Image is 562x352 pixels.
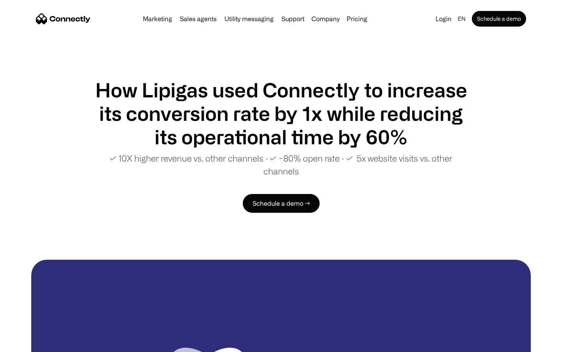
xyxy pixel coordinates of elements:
a: Marketing [140,16,175,22]
a: Utility messaging [221,16,277,22]
div: Company [311,13,340,24]
a: Login [432,13,455,24]
aside: Language selected: English [8,338,47,349]
a: Sales agents [177,16,220,22]
a: Support [278,16,308,22]
a: Pricing [343,16,370,22]
div: en [458,13,466,24]
h1: How Lipigas used Connectly to increase its conversion rate by 1x while reducing its operational t... [94,78,468,149]
a: Schedule a demo → [243,194,320,213]
ul: Language list [16,338,47,349]
p: ✓ 10X higher revenue vs. other channels ∙ ✓ ~80% open rate ∙ ✓ 5x website visits vs. other channels [94,152,468,178]
a: Schedule a demo [472,11,526,27]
